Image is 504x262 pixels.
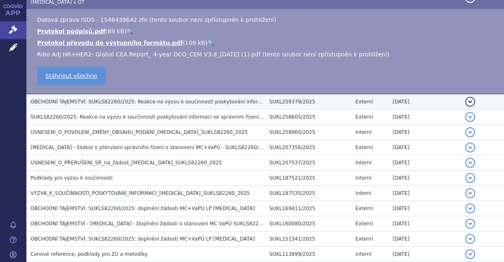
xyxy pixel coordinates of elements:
td: SUKL258605/2025 [265,110,351,125]
td: [DATE] [389,94,461,110]
td: SUKL187521/2025 [265,171,351,186]
span: Interní [356,251,372,257]
td: SUKL160080/2025 [265,216,351,232]
li: ( ) [37,27,496,35]
td: [DATE] [389,125,461,140]
td: [DATE] [389,140,461,155]
span: Externí [356,145,373,150]
span: Externí [356,206,373,211]
td: [DATE] [389,110,461,125]
td: SUKL169411/2025 [265,201,351,216]
span: USNESENÍ_O_POVOLENÍ_ZMĚNY_OBSAHU_PODÁNÍ_KISQALI_SUKLS82260_2025 [31,129,248,135]
td: [DATE] [389,171,461,186]
td: [DATE] [389,247,461,262]
span: OBCHODNÍ TAJEMSTVÍ: SUKLS82260/2025: doplnění žádosti MC+VaPÚ LP Kisqali [31,206,254,211]
span: Externí [356,114,373,120]
button: detail [465,234,475,244]
a: Protokol podpisů.pdf [37,28,106,35]
span: Kisqali - žádost o přerušení správního řízení o stanovení MC+VaPÚ - SUKLS82260/2025 [31,145,271,150]
span: Cenové reference, podklady pro ZÚ a metodiky [31,251,148,257]
button: detail [465,97,475,107]
span: OBCHODNÍ TAJEMSTVÍ: SUKLS82260/2025: doplnění žádosti MC+VaPÚ LP Kisqali [31,236,254,242]
button: detail [465,143,475,152]
a: 🔍 [207,40,214,46]
button: detail [465,127,475,137]
td: SUKL187535/2025 [265,186,351,201]
span: 89 kB [108,28,124,35]
span: SUKLS82260/2025: Reakce na výzvu k součinnosti poskytování informací ve správním řízení o stanove... [31,114,494,120]
span: OBCHODNÍ TAJEMSTVÍ - Kisqali - Doplnění žádosti o stanovení MC VaPÚ SUKLS82260/2025 [31,221,279,227]
button: detail [465,173,475,183]
span: Ribo Adj HR+HER2- Global CEA Report_ 4-year DCO_CEM V3.8_[DATE] (1).pdf (tento soubor není zpříst... [37,51,389,58]
button: detail [465,158,475,168]
td: SUKL207537/2025 [265,155,351,171]
span: USNESENÍ_O_PŘERUŠENÍ_SŘ_na_žádost_KISQALI_SUKLS82260_2025 [31,160,222,166]
span: Podklady pro výzvu k součinnosti [31,175,113,181]
li: ( ) [37,39,496,47]
td: [DATE] [389,186,461,201]
span: Externí [356,99,373,105]
td: [DATE] [389,201,461,216]
button: detail [465,112,475,122]
button: detail [465,219,475,229]
button: detail [465,188,475,198]
td: SUKL113899/2025 [265,247,351,262]
td: [DATE] [389,216,461,232]
td: SUKL258960/2025 [265,125,351,140]
span: Externí [356,236,373,242]
a: 🔍 [126,28,133,35]
span: Interní [356,160,372,166]
span: VÝZVA_K_SOUČINNOSTI_POSKYTOVÁNÍ_INFORMACÍ_KISQALI_SUKLS82260_2025 [31,190,250,196]
button: detail [465,249,475,259]
td: SUKL207356/2025 [265,140,351,155]
td: [DATE] [389,155,461,171]
td: SUKL259379/2025 [265,94,351,110]
span: Datová zpráva ISDS - 1546439642.zfo (tento soubor není zpřístupněn k prohlížení) [37,16,276,23]
a: Protokol převodu do výstupního formátu.pdf [37,40,183,46]
span: Interní [356,190,372,196]
span: Externí [356,221,373,227]
td: [DATE] [389,232,461,247]
span: 109 kB [185,40,205,46]
td: SUKL151341/2025 [265,232,351,247]
button: detail [465,204,475,213]
span: Interní [356,129,372,135]
a: Stáhnout všechno [37,67,106,85]
span: Interní [356,175,372,181]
